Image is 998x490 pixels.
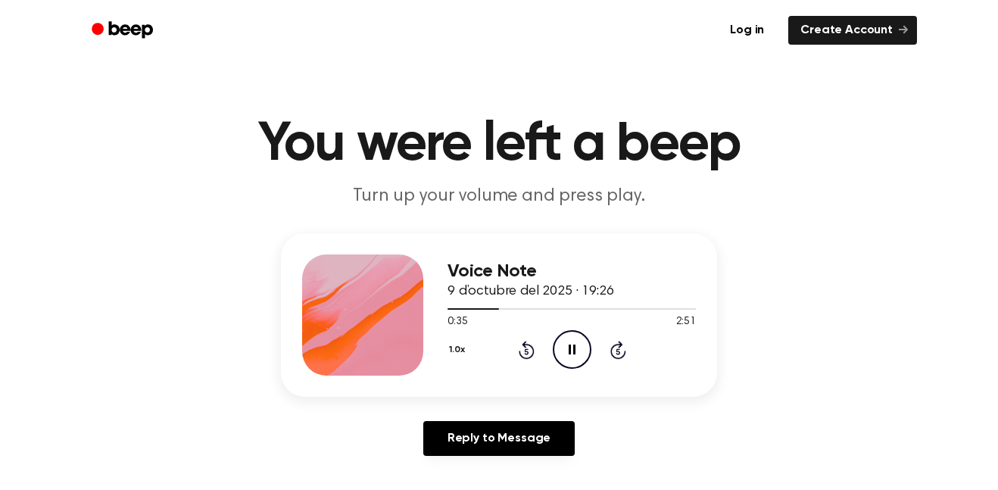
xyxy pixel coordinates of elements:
[448,337,470,363] button: 1.0x
[448,285,614,298] span: 9 d’octubre del 2025 · 19:26
[208,184,790,209] p: Turn up your volume and press play.
[81,16,167,45] a: Beep
[788,16,917,45] a: Create Account
[448,261,696,282] h3: Voice Note
[676,314,696,330] span: 2:51
[715,13,779,48] a: Log in
[448,314,467,330] span: 0:35
[423,421,575,456] a: Reply to Message
[111,117,887,172] h1: You were left a beep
